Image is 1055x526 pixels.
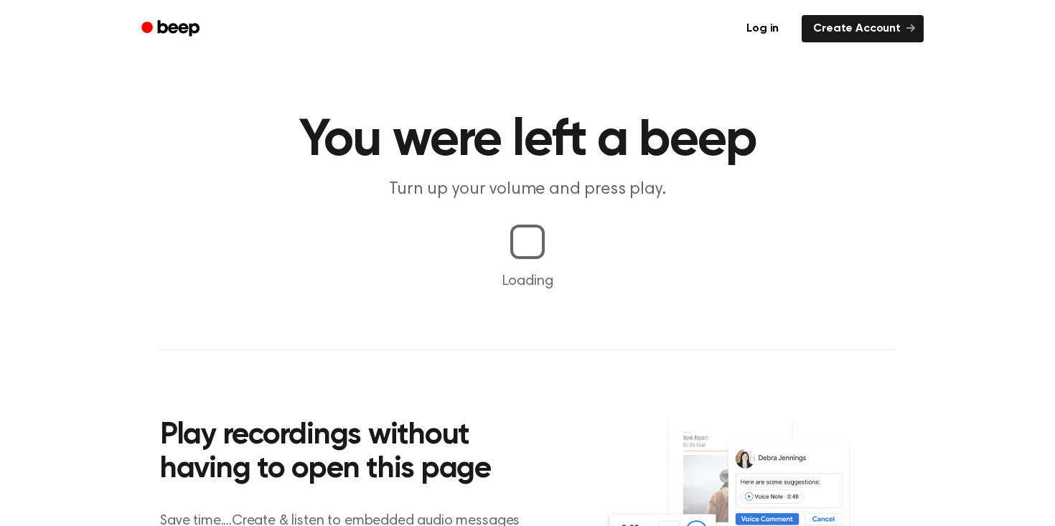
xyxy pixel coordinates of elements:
p: Loading [17,271,1038,292]
a: Create Account [802,15,924,42]
a: Log in [732,12,793,45]
p: Turn up your volume and press play. [252,178,803,202]
a: Beep [131,15,212,43]
h1: You were left a beep [160,115,895,166]
h2: Play recordings without having to open this page [160,419,547,487]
